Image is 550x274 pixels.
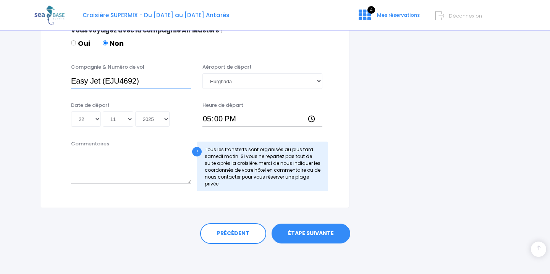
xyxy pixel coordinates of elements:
[202,63,252,71] label: Aéroport de départ
[377,11,420,19] span: Mes réservations
[192,147,202,156] div: !
[71,102,110,109] label: Date de départ
[82,11,230,19] span: Croisière SUPERMIX - Du [DATE] au [DATE] Antarès
[202,102,243,109] label: Heure de départ
[353,14,424,21] a: 4 Mes réservations
[449,12,482,19] span: Déconnexion
[197,142,328,191] div: Tous les transferts sont organisés au plus tard samedi matin. Si vous ne repartez pas tout de sui...
[103,38,124,48] label: Non
[103,40,108,45] input: Non
[367,6,375,14] span: 4
[200,223,266,244] a: PRÉCÉDENT
[71,63,144,71] label: Compagnie & Numéro de vol
[71,40,76,45] input: Oui
[272,224,350,243] a: ÉTAPE SUIVANTE
[71,26,223,35] span: Vous voyagez avec la compagnie Air Masters ?
[71,38,90,48] label: Oui
[71,140,109,148] label: Commentaires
